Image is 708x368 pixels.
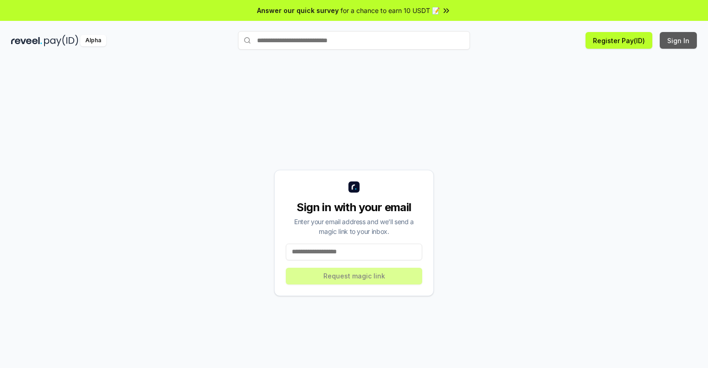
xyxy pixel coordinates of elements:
[348,181,360,193] img: logo_small
[586,32,652,49] button: Register Pay(ID)
[286,200,422,215] div: Sign in with your email
[660,32,697,49] button: Sign In
[11,35,42,46] img: reveel_dark
[80,35,106,46] div: Alpha
[44,35,78,46] img: pay_id
[286,217,422,236] div: Enter your email address and we’ll send a magic link to your inbox.
[341,6,440,15] span: for a chance to earn 10 USDT 📝
[257,6,339,15] span: Answer our quick survey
